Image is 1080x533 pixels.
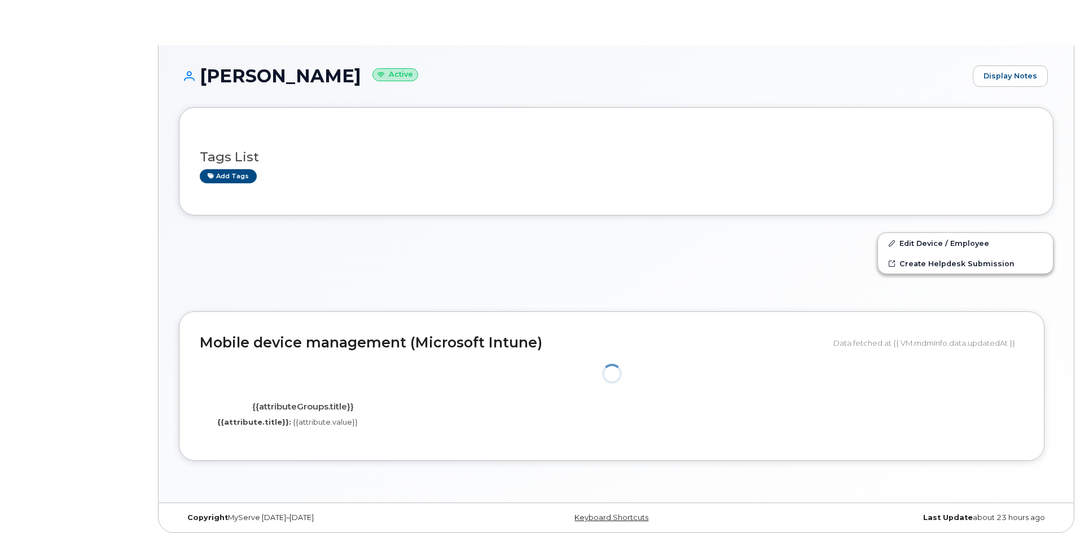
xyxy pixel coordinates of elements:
[372,68,418,81] small: Active
[208,402,397,412] h4: {{attributeGroups.title}}
[217,417,291,428] label: {{attribute.title}}:
[179,513,471,522] div: MyServe [DATE]–[DATE]
[833,332,1024,354] div: Data fetched at {{ VM.mdmInfo.data.updatedAt }}
[574,513,648,522] a: Keyboard Shortcuts
[923,513,973,522] strong: Last Update
[200,150,1033,164] h3: Tags List
[187,513,228,522] strong: Copyright
[179,66,967,86] h1: [PERSON_NAME]
[878,233,1053,253] a: Edit Device / Employee
[973,65,1048,87] a: Display Notes
[200,169,257,183] a: Add tags
[762,513,1053,522] div: about 23 hours ago
[293,417,358,426] span: {{attribute.value}}
[200,335,825,351] h2: Mobile device management (Microsoft Intune)
[878,253,1053,274] a: Create Helpdesk Submission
